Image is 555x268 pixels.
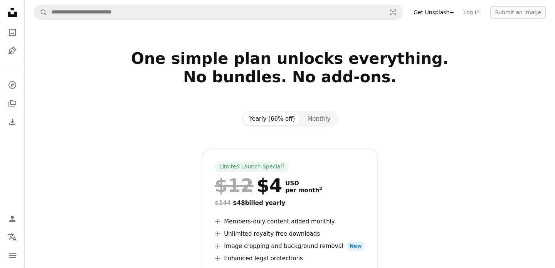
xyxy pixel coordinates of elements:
[5,211,20,226] a: Log in / Sign up
[319,186,322,191] sup: 2
[243,112,301,125] button: Yearly (66% off)
[285,187,322,194] span: per month
[40,49,540,105] h2: One simple plan unlocks everything. No bundles. No add-ons.
[490,6,546,18] button: Submit an image
[34,5,403,20] form: Find visuals sitewide
[459,6,484,18] a: Log in
[5,230,20,245] button: Language
[215,175,253,195] span: $12
[215,161,289,172] div: Limited Launch Special
[384,5,402,20] button: Visual search
[409,6,459,18] a: Get Unsplash+
[34,5,47,20] button: Search Unsplash
[5,77,20,93] a: Explore
[215,198,365,208] div: $48 billed yearly
[5,43,20,58] a: Illustrations
[215,229,365,238] li: Unlimited royalty-free downloads
[5,114,20,130] a: Download History
[215,217,365,226] li: Members-only content added monthly
[5,25,20,40] a: Photos
[215,200,231,206] span: $144
[346,241,365,251] span: New
[281,163,286,171] a: 1
[215,175,282,195] div: $4
[215,241,365,251] li: Image cropping and background removal
[285,180,322,187] span: USD
[282,163,285,167] sup: 1
[318,187,324,194] a: 2
[5,248,20,263] button: Menu
[5,5,20,22] a: Home — Unsplash
[5,96,20,111] a: Collections
[215,254,365,263] li: Enhanced legal protections
[301,112,336,125] button: Monthly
